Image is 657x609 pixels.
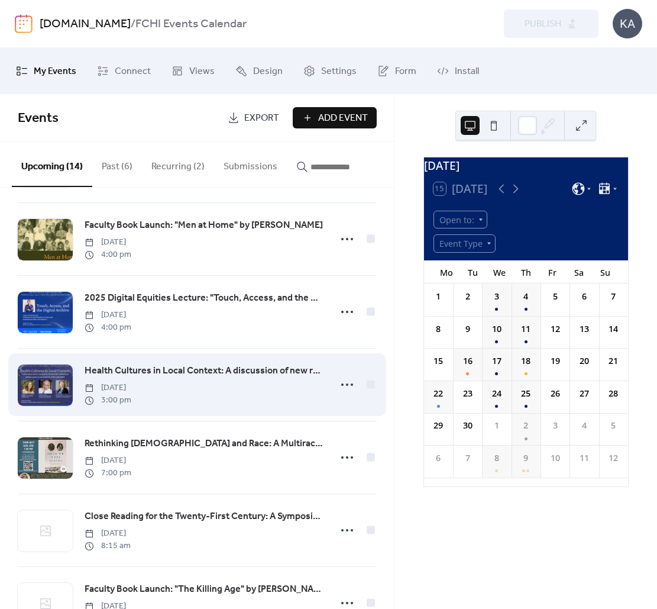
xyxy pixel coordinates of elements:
span: [DATE] [85,455,131,467]
div: 7 [461,452,474,465]
div: 15 [432,355,445,368]
button: Recurring (2) [142,142,214,186]
span: Close Reading for the Twenty-First Century: A Symposium [85,510,323,524]
a: Settings [294,53,365,89]
span: [DATE] [85,309,131,321]
div: 3 [549,419,562,432]
a: Form [368,53,425,89]
span: 8:15 am [85,540,131,552]
div: 12 [607,452,620,465]
div: 20 [578,355,591,368]
span: 4:00 pm [85,249,131,261]
span: 3:00 pm [85,394,131,407]
div: 9 [461,323,474,336]
a: Rethinking [DEMOGRAPHIC_DATA] and Race: A Multiracial [DEMOGRAPHIC_DATA] Family in Early [GEOGRAP... [85,436,323,452]
div: 16 [461,355,474,368]
div: Sa [565,260,592,284]
div: 23 [461,387,474,400]
b: FCHI Events Calendar [135,13,247,36]
div: 26 [549,387,562,400]
div: [DATE] [424,157,628,175]
button: Add Event [293,107,377,128]
div: 1 [432,290,445,303]
div: 2 [461,290,474,303]
div: We [486,260,513,284]
div: 14 [607,323,620,336]
div: 9 [519,452,532,465]
a: Export [219,107,288,128]
a: Health Cultures in Local Context: A discussion of new research by [PERSON_NAME]-[PERSON_NAME] and... [85,363,323,379]
span: Design [253,62,283,81]
div: 10 [549,452,562,465]
span: Faculty Book Launch: "Men at Home" by [PERSON_NAME] [85,218,323,233]
span: Connect [115,62,151,81]
div: 10 [490,323,503,336]
a: Connect [88,53,160,89]
span: Export [244,111,279,125]
span: Add Event [318,111,368,125]
div: Fr [539,260,566,284]
span: 4:00 pm [85,321,131,334]
a: My Events [7,53,85,89]
a: Close Reading for the Twenty-First Century: A Symposium [85,509,323,524]
span: 7:00 pm [85,467,131,479]
span: [DATE] [85,382,131,394]
div: Su [592,260,619,284]
a: [DOMAIN_NAME] [40,13,131,36]
div: 8 [490,452,503,465]
span: [DATE] [85,527,131,540]
span: 2025 Digital Equities Lecture: "Touch, Access, and the Digital Archive" [85,291,323,305]
img: logo [15,14,33,33]
span: Views [189,62,215,81]
div: 4 [578,419,591,432]
span: Settings [321,62,357,81]
button: Upcoming (14) [12,142,92,187]
div: 22 [432,387,445,400]
span: Health Cultures in Local Context: A discussion of new research by [PERSON_NAME]-[PERSON_NAME] and... [85,364,323,378]
a: 2025 Digital Equities Lecture: "Touch, Access, and the Digital Archive" [85,291,323,306]
span: Install [455,62,479,81]
a: Views [163,53,224,89]
div: 12 [549,323,562,336]
div: 18 [519,355,532,368]
div: 19 [549,355,562,368]
div: 13 [578,323,591,336]
div: 17 [490,355,503,368]
div: 6 [578,290,591,303]
b: / [131,13,135,36]
div: 5 [607,419,620,432]
div: 28 [607,387,620,400]
div: 25 [519,387,532,400]
button: Past (6) [92,142,142,186]
div: 21 [607,355,620,368]
button: Submissions [214,142,287,186]
div: 4 [519,290,532,303]
a: Install [428,53,488,89]
div: Mo [433,260,460,284]
div: Tu [459,260,486,284]
div: 11 [519,323,532,336]
div: 30 [461,419,474,432]
div: 7 [607,290,620,303]
div: 1 [490,419,503,432]
div: 27 [578,387,591,400]
span: Faculty Book Launch: "The Killing Age" by [PERSON_NAME] [85,582,323,597]
a: Design [226,53,292,89]
span: Events [18,105,59,131]
div: 29 [432,419,445,432]
div: 8 [432,323,445,336]
div: 3 [490,290,503,303]
div: 24 [490,387,503,400]
a: Faculty Book Launch: "The Killing Age" by [PERSON_NAME] [85,582,323,597]
div: 2 [519,419,532,432]
div: 5 [549,290,562,303]
div: KA [613,9,642,38]
div: Th [513,260,539,284]
span: Form [395,62,416,81]
div: 11 [578,452,591,465]
a: Faculty Book Launch: "Men at Home" by [PERSON_NAME] [85,218,323,233]
span: My Events [34,62,76,81]
span: [DATE] [85,236,131,249]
